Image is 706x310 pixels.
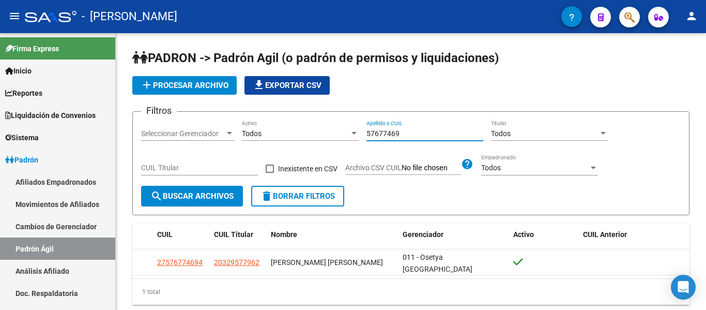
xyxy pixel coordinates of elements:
[398,224,510,246] datatable-header-cell: Gerenciador
[157,258,203,267] span: 27576774694
[141,186,243,206] button: Buscar Archivos
[8,10,21,22] mat-icon: menu
[157,230,173,239] span: CUIL
[141,129,225,138] span: Seleccionar Gerenciador
[210,224,267,246] datatable-header-cell: CUIL Titular
[685,10,698,22] mat-icon: person
[260,190,273,202] mat-icon: delete
[579,224,690,246] datatable-header-cell: CUIL Anterior
[260,191,335,201] span: Borrar Filtros
[5,43,59,54] span: Firma Express
[5,154,38,166] span: Padrón
[242,129,262,138] span: Todos
[150,191,234,201] span: Buscar Archivos
[132,76,237,95] button: Procesar archivo
[5,132,39,143] span: Sistema
[214,230,253,239] span: CUIL Titular
[271,230,297,239] span: Nombre
[5,110,96,121] span: Liquidación de Convenios
[403,253,472,285] span: 011 - Osetya [GEOGRAPHIC_DATA][PERSON_NAME]
[278,163,337,175] span: Inexistente en CSV
[513,230,534,239] span: Activo
[461,158,473,170] mat-icon: help
[509,224,579,246] datatable-header-cell: Activo
[345,164,402,172] span: Archivo CSV CUIL
[671,275,696,300] div: Open Intercom Messenger
[82,5,177,28] span: - [PERSON_NAME]
[271,258,383,267] span: [PERSON_NAME] [PERSON_NAME]
[267,224,398,246] datatable-header-cell: Nombre
[491,129,511,138] span: Todos
[5,87,42,99] span: Reportes
[214,258,259,267] span: 20329577962
[141,104,177,118] h3: Filtros
[481,164,501,172] span: Todos
[244,76,330,95] button: Exportar CSV
[402,164,461,173] input: Archivo CSV CUIL
[253,79,265,91] mat-icon: file_download
[150,190,163,202] mat-icon: search
[5,65,32,77] span: Inicio
[153,224,210,246] datatable-header-cell: CUIL
[141,79,153,91] mat-icon: add
[251,186,344,206] button: Borrar Filtros
[583,230,627,239] span: CUIL Anterior
[132,51,499,65] span: PADRON -> Padrón Agil (o padrón de permisos y liquidaciones)
[253,81,321,90] span: Exportar CSV
[141,81,228,90] span: Procesar archivo
[132,279,689,305] div: 1 total
[403,230,443,239] span: Gerenciador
